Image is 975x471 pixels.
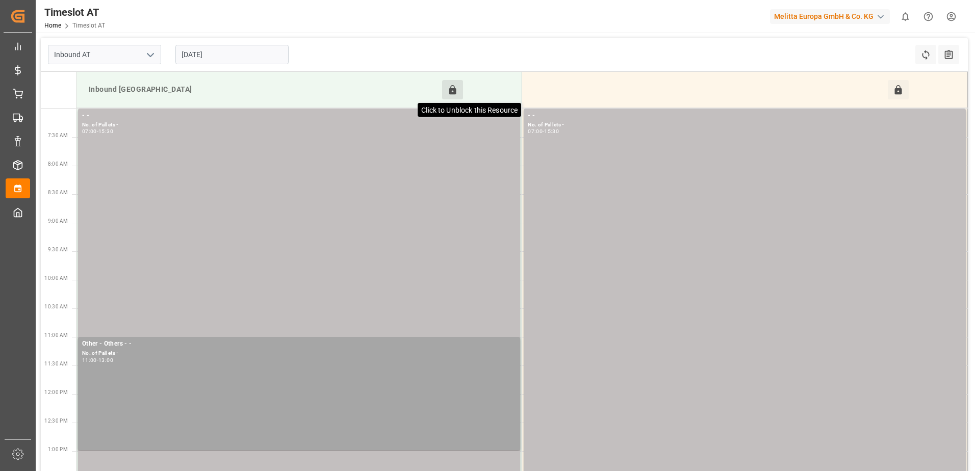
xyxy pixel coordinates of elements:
span: 12:00 PM [44,389,68,395]
span: 10:00 AM [44,275,68,281]
span: 10:30 AM [44,304,68,309]
div: 13:00 [98,358,113,362]
div: 15:30 [98,129,113,134]
span: 7:30 AM [48,133,68,138]
div: 07:00 [82,129,97,134]
span: 8:00 AM [48,161,68,167]
div: - - [528,111,962,121]
a: Home [44,22,61,29]
div: - [543,129,544,134]
div: No. of Pallets - [82,121,516,129]
span: 12:30 PM [44,418,68,424]
div: - - [82,111,516,121]
div: 15:30 [544,129,559,134]
span: 8:30 AM [48,190,68,195]
div: Timeslot AT [44,5,105,20]
div: - [97,129,98,134]
div: Melitta Europa GmbH & Co. KG [770,9,890,24]
input: DD-MM-YYYY [175,45,289,64]
span: 9:00 AM [48,218,68,224]
input: Type to search/select [48,45,161,64]
button: show 0 new notifications [894,5,917,28]
div: No. of Pallets - [528,121,962,129]
div: Inbound [GEOGRAPHIC_DATA] [85,80,442,99]
div: 11:00 [82,358,97,362]
span: 11:00 AM [44,332,68,338]
span: 1:00 PM [48,447,68,452]
div: Other - Others - - [82,339,516,349]
button: open menu [142,47,158,63]
div: No. of Pallets - [82,349,516,358]
button: Help Center [917,5,940,28]
div: 07:00 [528,129,543,134]
span: 9:30 AM [48,247,68,252]
button: Melitta Europa GmbH & Co. KG [770,7,894,26]
div: - [97,358,98,362]
span: 11:30 AM [44,361,68,367]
